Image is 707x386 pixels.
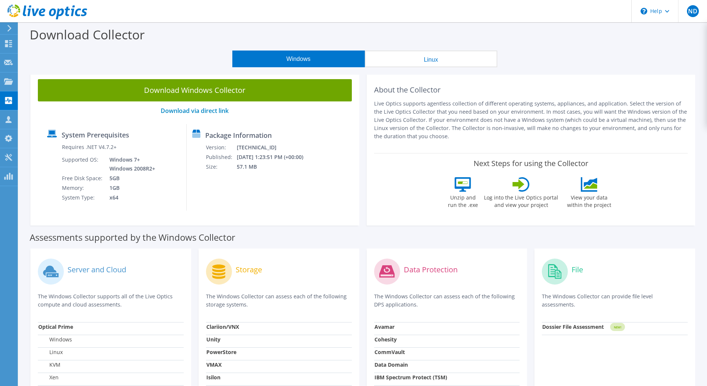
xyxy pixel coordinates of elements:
[365,51,497,67] button: Linux
[38,323,73,330] strong: Optical Prime
[206,152,236,162] td: Published:
[62,155,104,173] td: Supported OS:
[236,162,313,172] td: 57.1 MB
[62,143,117,151] label: Requires .NET V4.7.2+
[374,85,688,94] h2: About the Collector
[206,292,352,309] p: The Windows Collector can assess each of the following storage systems.
[206,374,220,381] strong: Isilon
[374,336,397,343] strong: Cohesity
[104,183,157,193] td: 1GB
[474,159,588,168] label: Next Steps for using the Collector
[206,336,220,343] strong: Unity
[161,107,229,115] a: Download via direct link
[62,131,129,139] label: System Prerequisites
[206,361,222,368] strong: VMAX
[68,266,126,273] label: Server and Cloud
[374,292,520,309] p: The Windows Collector can assess each of the following DPS applications.
[206,348,236,356] strong: PowerStore
[562,192,616,209] label: View your data within the project
[374,361,408,368] strong: Data Domain
[232,51,365,67] button: Windows
[641,8,647,14] svg: \n
[62,193,104,202] td: System Type:
[687,5,699,17] span: ND
[374,100,688,140] p: Live Optics supports agentless collection of different operating systems, appliances, and applica...
[236,152,313,162] td: [DATE] 1:23:51 PM (+00:00)
[206,162,236,172] td: Size:
[104,155,157,173] td: Windows 7+ Windows 2008R2+
[374,374,447,381] strong: IBM Spectrum Protect (TSM)
[38,361,60,369] label: KVM
[38,79,352,101] a: Download Windows Collector
[374,348,405,356] strong: CommVault
[38,374,59,381] label: Xen
[404,266,458,273] label: Data Protection
[542,292,688,309] p: The Windows Collector can provide file level assessments.
[374,323,395,330] strong: Avamar
[572,266,583,273] label: File
[62,173,104,183] td: Free Disk Space:
[206,143,236,152] td: Version:
[446,192,480,209] label: Unzip and run the .exe
[236,266,262,273] label: Storage
[236,143,313,152] td: [TECHNICAL_ID]
[30,234,235,241] label: Assessments supported by the Windows Collector
[62,183,104,193] td: Memory:
[104,193,157,202] td: x64
[38,292,184,309] p: The Windows Collector supports all of the Live Optics compute and cloud assessments.
[205,132,272,139] label: Package Information
[614,325,621,329] tspan: NEW!
[542,323,604,330] strong: Dossier File Assessment
[38,336,72,343] label: Windows
[38,348,63,356] label: Linux
[30,26,145,43] label: Download Collector
[206,323,239,330] strong: Clariion/VNX
[104,173,157,183] td: 5GB
[484,192,559,209] label: Log into the Live Optics portal and view your project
